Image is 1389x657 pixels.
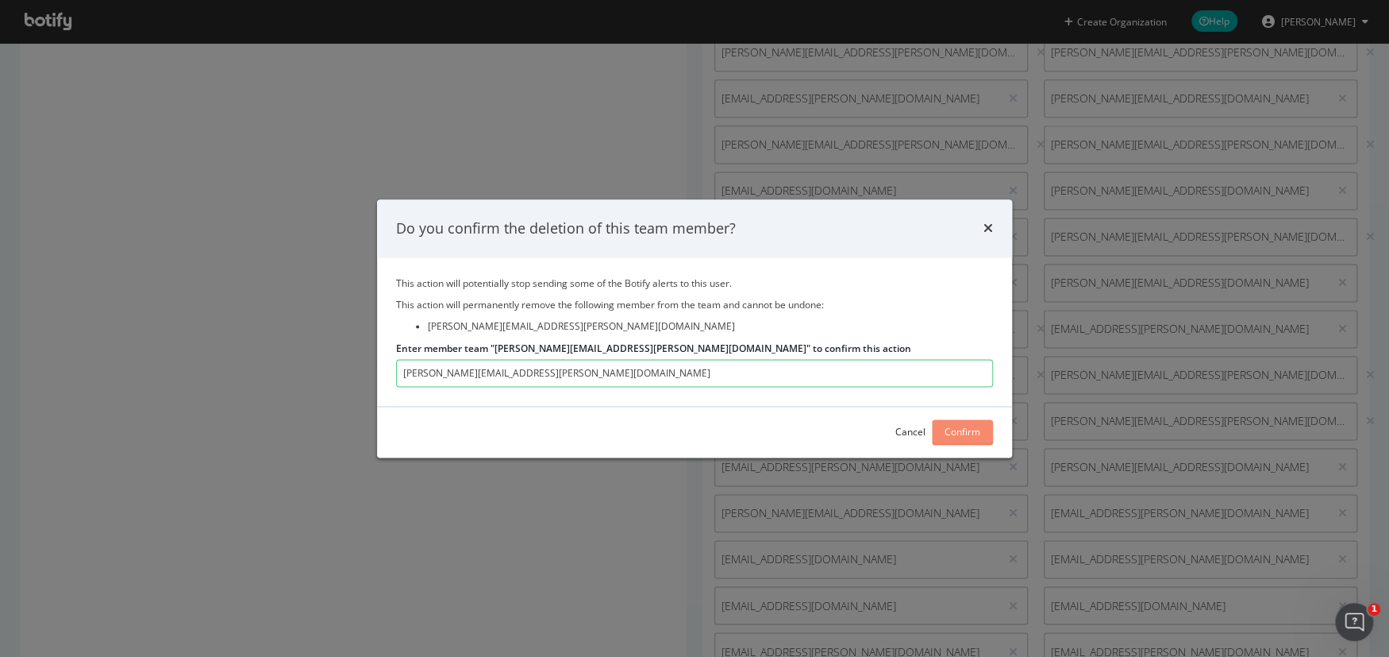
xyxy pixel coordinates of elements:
button: Confirm [932,419,993,445]
div: times [983,218,993,239]
div: Confirm [945,426,980,439]
p: This action will permanently remove the following member from the team and cannot be undone: [396,299,993,312]
button: Cancel [895,419,925,445]
p: This action will potentially stop sending some of the Botify alerts to this user. [396,277,993,291]
div: modal [377,199,1012,458]
div: Cancel [895,426,925,439]
li: [PERSON_NAME][EMAIL_ADDRESS][PERSON_NAME][DOMAIN_NAME] [428,320,993,334]
label: Enter member team "[PERSON_NAME][EMAIL_ADDRESS][PERSON_NAME][DOMAIN_NAME]" to confirm this action [396,342,911,355]
span: 1 [1368,603,1380,616]
div: Do you confirm the deletion of this team member? [396,218,736,239]
iframe: Intercom live chat [1335,603,1373,641]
